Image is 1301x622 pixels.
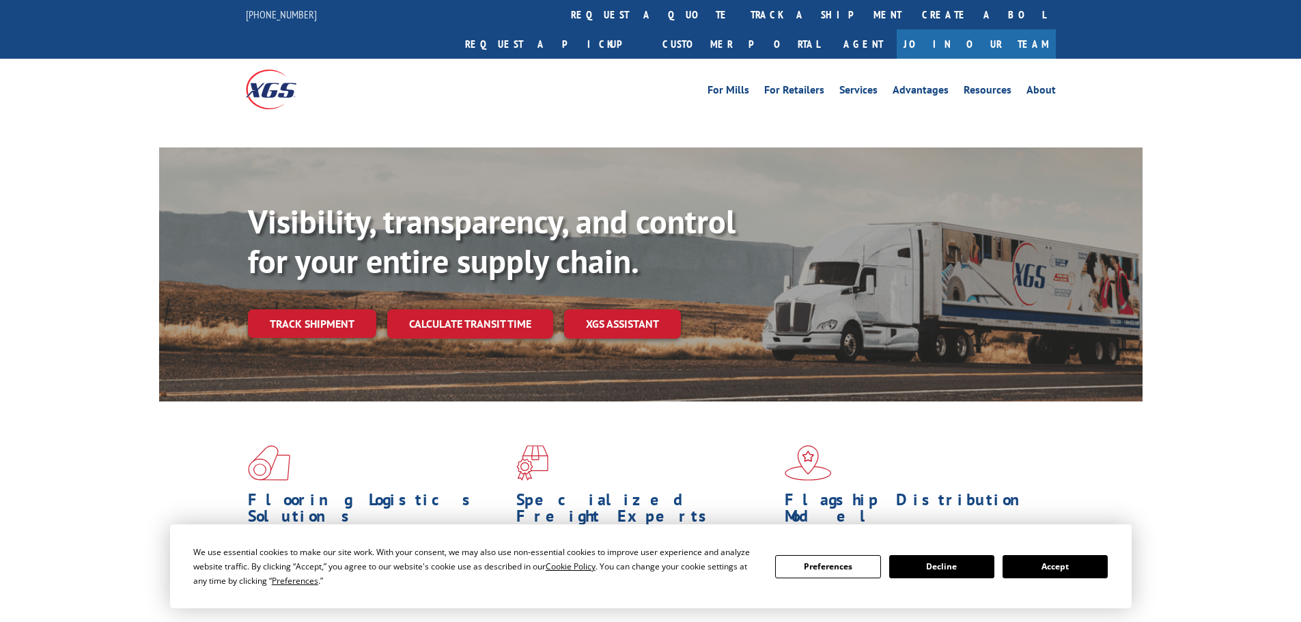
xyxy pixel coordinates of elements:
[964,85,1011,100] a: Resources
[546,561,596,572] span: Cookie Policy
[839,85,878,100] a: Services
[897,29,1056,59] a: Join Our Team
[764,85,824,100] a: For Retailers
[248,309,376,338] a: Track shipment
[652,29,830,59] a: Customer Portal
[248,445,290,481] img: xgs-icon-total-supply-chain-intelligence-red
[785,492,1043,531] h1: Flagship Distribution Model
[248,200,736,282] b: Visibility, transparency, and control for your entire supply chain.
[516,445,548,481] img: xgs-icon-focused-on-flooring-red
[516,492,774,531] h1: Specialized Freight Experts
[455,29,652,59] a: Request a pickup
[170,524,1132,608] div: Cookie Consent Prompt
[830,29,897,59] a: Agent
[387,309,553,339] a: Calculate transit time
[272,575,318,586] span: Preferences
[785,445,832,481] img: xgs-icon-flagship-distribution-model-red
[246,8,317,21] a: [PHONE_NUMBER]
[1003,555,1108,578] button: Accept
[889,555,994,578] button: Decline
[193,545,759,588] div: We use essential cookies to make our site work. With your consent, we may also use non-essential ...
[775,555,880,578] button: Preferences
[708,85,749,100] a: For Mills
[1026,85,1056,100] a: About
[564,309,681,339] a: XGS ASSISTANT
[893,85,949,100] a: Advantages
[248,492,506,531] h1: Flooring Logistics Solutions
